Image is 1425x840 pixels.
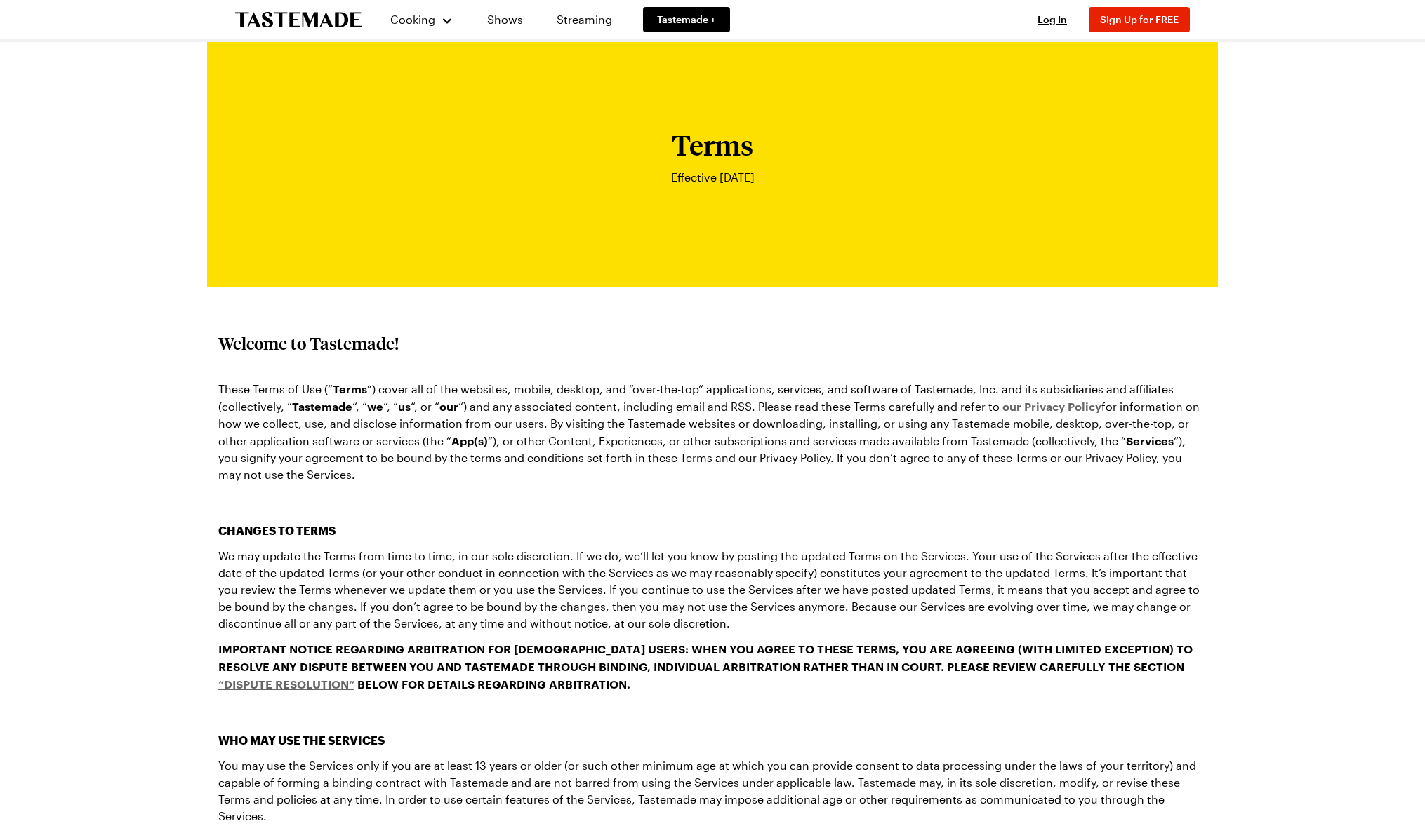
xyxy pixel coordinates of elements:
strong: Tastemade [292,398,352,414]
strong: Services [1126,433,1174,448]
strong: DISPUTE RESOLUTION [224,676,349,691]
h3: WHO MAY USE THE SERVICES [218,693,1207,749]
strong: App(s) [451,433,488,448]
button: Sign Up for FREE [1089,7,1190,32]
span: Tastemade + [657,13,716,27]
a: our Privacy Policy [1002,398,1101,414]
p: These Terms of Use (“ “) cover all of the websites, mobile, desktop, and “over-the-top“ applicati... [218,372,1207,483]
a: “DISPUTE RESOLUTION“ [218,676,354,691]
strong: us [398,398,411,414]
p: You may use the Services only if you are at least 13 years or older (or such other minimum age at... [218,749,1207,825]
strong: IMPORTANT NOTICE REGARDING ARBITRATION FOR [DEMOGRAPHIC_DATA] USERS: WHEN YOU AGREE TO THESE TERM... [218,641,1193,691]
strong: we [367,398,383,414]
strong: our [439,398,458,414]
p: Effective [DATE] [671,169,755,186]
a: To Tastemade Home Page [235,12,362,28]
h3: CHANGES TO TERMS [218,483,1207,539]
button: Cooking [390,3,453,36]
h1: Terms [672,130,753,161]
strong: Terms [333,381,367,396]
a: Tastemade + [643,7,730,32]
span: Cooking [390,13,435,26]
p: We may update the Terms from time to time, in our sole discretion. If we do, we’ll let you know b... [218,539,1207,632]
span: Sign Up for FREE [1100,13,1179,25]
span: Log In [1038,13,1067,25]
h2: Welcome to Tastemade! [218,332,1207,372]
button: Log In [1024,13,1080,27]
